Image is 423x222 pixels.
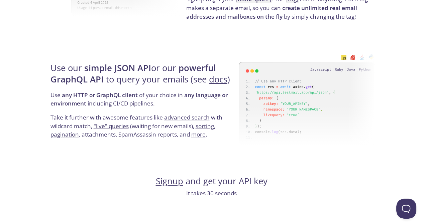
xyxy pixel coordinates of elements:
a: Signup [156,175,183,187]
strong: any language or environment [50,91,228,107]
a: sorting [196,122,214,130]
a: "live" queries [94,122,129,130]
p: Use of your choice in including CI/CD pipelines. [50,91,237,113]
a: docs [209,73,227,85]
p: It takes 30 seconds [48,189,375,198]
strong: create unlimited real email addresses and mailboxes on the fly [186,4,357,20]
strong: any HTTP or GraphQL client [62,91,138,99]
a: advanced search [164,114,210,121]
strong: simple JSON API [84,62,151,74]
strong: powerful GraphQL API [50,62,216,85]
h4: and get your API key [48,176,375,187]
h4: Use our or our to query your emails (see ) [50,62,237,91]
a: more [191,131,206,138]
p: Take it further with awesome features like with wildcard match, (waiting for new emails), , , att... [50,113,237,139]
iframe: Help Scout Beacon - Open [396,199,416,219]
img: api [239,47,375,153]
a: pagination [50,131,79,138]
